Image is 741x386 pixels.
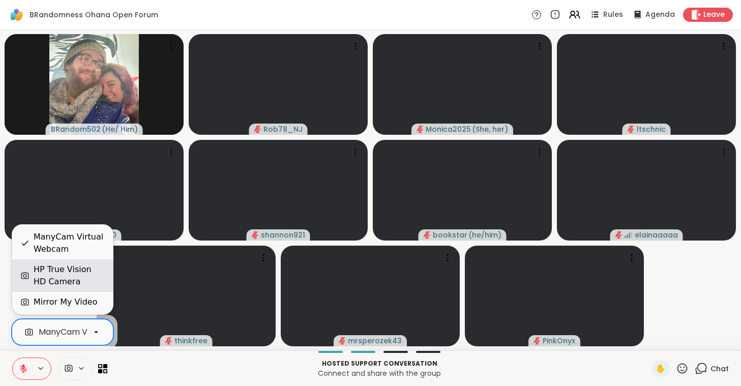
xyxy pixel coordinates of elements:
span: ( He/ Him ) [102,124,138,134]
span: ltschnic [637,124,666,134]
span: Rules [603,10,623,20]
span: ( he/him ) [468,230,501,240]
img: BRandom502 [49,34,139,135]
span: audio-muted [628,126,635,133]
span: Agenda [645,10,675,20]
div: ManyCam Virtual Webcam [34,231,105,255]
span: ✋ [656,363,666,375]
span: audio-muted [424,231,431,239]
span: bookstar [433,230,467,240]
span: ( She, her ) [472,124,508,134]
span: audio-muted [254,126,261,133]
p: Hosted support conversation [113,359,645,368]
span: Rob78_NJ [263,124,303,134]
p: Connect and share with the group [113,368,645,378]
span: audio-muted [615,231,623,239]
span: mrsperozek43 [348,336,402,346]
div: ManyCam Virtual Webcam [39,326,147,338]
span: audio-muted [339,337,346,344]
span: shannon921 [261,230,305,240]
span: Chat [710,364,729,374]
span: audio-muted [533,337,541,344]
span: Leave [703,10,725,20]
div: Mirror My Video [34,296,97,308]
span: Monica2025 [426,124,471,134]
span: audio-muted [417,126,424,133]
span: PinkOnyx [543,336,575,346]
div: HP True Vision HD Camera [34,263,105,288]
span: audio-muted [252,231,259,239]
span: thinkfree [174,336,208,346]
img: ShareWell Logomark [8,6,25,23]
span: BRandom502 [51,124,101,134]
span: elainaaaaa [635,230,678,240]
span: audio-muted [165,337,172,344]
span: BRandomness Ohana Open Forum [29,10,158,20]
